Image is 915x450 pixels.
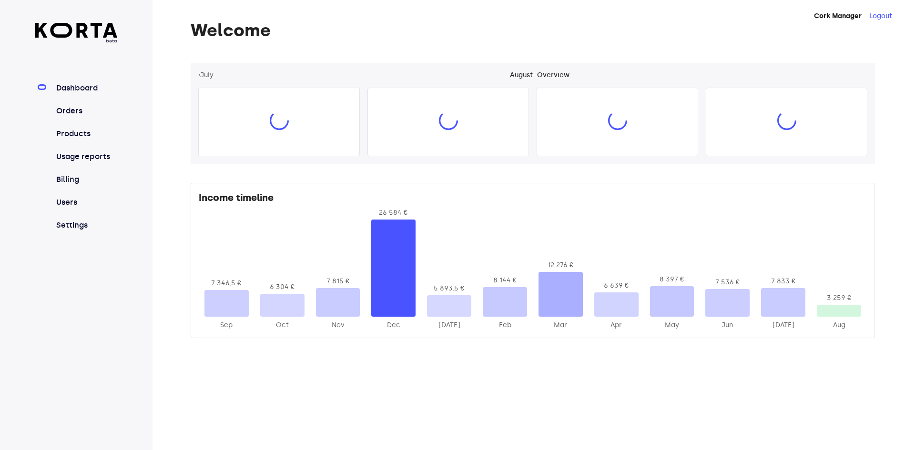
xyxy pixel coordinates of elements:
a: Products [54,128,118,140]
h1: Welcome [191,21,875,40]
div: 2025-Mar [539,320,583,330]
div: 2024-Nov [316,320,360,330]
div: 2024-Oct [260,320,305,330]
button: ‹July [198,70,213,80]
a: Users [54,197,118,208]
div: 12 276 € [539,260,583,270]
div: 7 346,5 € [204,279,249,288]
div: 2024-Dec [371,320,416,330]
div: 2025-May [650,320,694,330]
div: 5 893,5 € [427,284,471,293]
div: 2024-Sep [204,320,249,330]
div: 2025-Feb [483,320,527,330]
a: Settings [54,220,118,231]
div: 2025-Jan [427,320,471,330]
div: 6 304 € [260,282,305,292]
div: 7 536 € [705,278,750,287]
strong: Cork Manager [814,12,862,20]
div: 8 397 € [650,275,694,284]
a: Dashboard [54,82,118,94]
div: 6 639 € [594,281,639,290]
a: Orders [54,105,118,117]
a: beta [35,23,118,44]
a: Billing [54,174,118,185]
img: Korta [35,23,118,38]
div: Income timeline [199,191,867,208]
div: 2025-Apr [594,320,639,330]
div: August - Overview [510,70,569,80]
div: 26 584 € [371,208,416,218]
div: 2025-Aug [817,320,861,330]
a: Usage reports [54,151,118,162]
button: Logout [869,11,892,21]
div: 2025-Jul [761,320,805,330]
span: beta [35,38,118,44]
div: 7 815 € [316,277,360,286]
div: 8 144 € [483,276,527,285]
div: 7 833 € [761,277,805,286]
div: 3 259 € [817,293,861,303]
div: 2025-Jun [705,320,750,330]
